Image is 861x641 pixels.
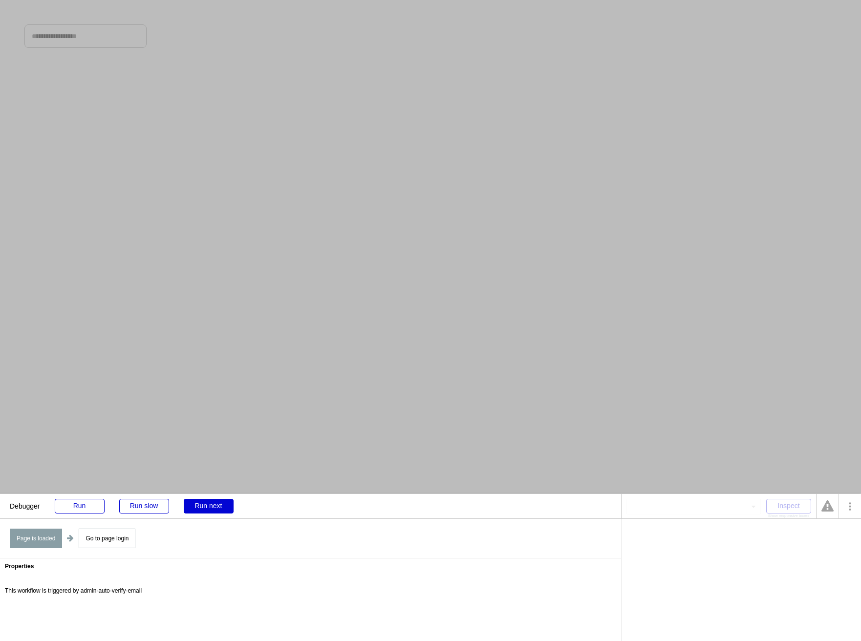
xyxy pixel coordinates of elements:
[119,499,169,513] div: Run slow
[79,529,135,548] div: Go to page login
[10,529,62,548] div: Page is loaded
[5,563,616,569] div: Properties
[10,494,40,510] div: Debugger
[184,499,234,513] div: Run next
[55,499,105,513] div: Run
[5,588,142,594] div: This workflow is triggered by admin-auto-verify-email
